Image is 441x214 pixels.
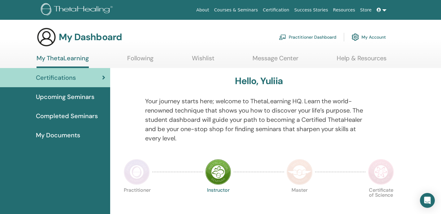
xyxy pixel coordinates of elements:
img: Instructor [205,159,231,185]
a: Wishlist [192,54,214,66]
img: chalkboard-teacher.svg [279,34,286,40]
p: Master [287,188,313,214]
a: Store [358,4,374,16]
p: Instructor [205,188,231,214]
a: Following [127,54,153,66]
img: logo.png [41,3,115,17]
a: Message Center [253,54,298,66]
h3: My Dashboard [59,32,122,43]
a: Success Stories [292,4,331,16]
span: Completed Seminars [36,111,98,121]
a: Certification [260,4,292,16]
div: Open Intercom Messenger [420,193,435,208]
a: About [194,4,211,16]
a: My ThetaLearning [37,54,89,68]
a: Help & Resources [337,54,387,66]
img: generic-user-icon.jpg [37,27,56,47]
a: Resources [331,4,358,16]
span: Certifications [36,73,76,82]
span: My Documents [36,131,80,140]
img: Certificate of Science [368,159,394,185]
p: Practitioner [124,188,150,214]
p: Your journey starts here; welcome to ThetaLearning HQ. Learn the world-renowned technique that sh... [145,96,373,143]
a: My Account [352,30,386,44]
span: Upcoming Seminars [36,92,94,101]
h3: Hello, Yuliia [235,75,283,87]
img: cog.svg [352,32,359,42]
img: Practitioner [124,159,150,185]
p: Certificate of Science [368,188,394,214]
img: Master [287,159,313,185]
a: Practitioner Dashboard [279,30,336,44]
a: Courses & Seminars [212,4,261,16]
